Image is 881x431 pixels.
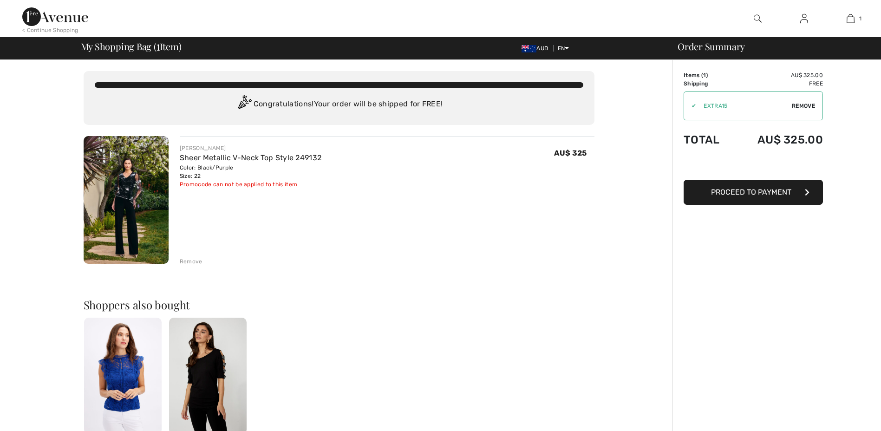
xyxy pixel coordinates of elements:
[800,13,808,24] img: My Info
[22,7,88,26] img: 1ère Avenue
[711,188,791,196] span: Proceed to Payment
[684,71,733,79] td: Items ( )
[733,71,823,79] td: AU$ 325.00
[81,42,182,51] span: My Shopping Bag ( Item)
[666,42,875,51] div: Order Summary
[180,153,321,162] a: Sheer Metallic V-Neck Top Style 249132
[95,95,583,114] div: Congratulations! Your order will be shipped for FREE!
[684,180,823,205] button: Proceed to Payment
[792,102,815,110] span: Remove
[180,144,321,152] div: [PERSON_NAME]
[22,26,78,34] div: < Continue Shopping
[180,180,321,189] div: Promocode can not be applied to this item
[793,13,816,25] a: Sign In
[235,95,254,114] img: Congratulation2.svg
[847,13,855,24] img: My Bag
[733,124,823,156] td: AU$ 325.00
[522,45,536,52] img: Australian Dollar
[696,92,792,120] input: Promo code
[558,45,569,52] span: EN
[684,124,733,156] td: Total
[554,149,587,157] span: AU$ 325
[703,72,706,78] span: 1
[684,79,733,88] td: Shipping
[684,102,696,110] div: ✔
[180,163,321,180] div: Color: Black/Purple Size: 22
[859,14,861,23] span: 1
[180,257,202,266] div: Remove
[84,136,169,264] img: Sheer Metallic V-Neck Top Style 249132
[522,45,552,52] span: AUD
[828,13,873,24] a: 1
[684,156,823,176] iframe: PayPal
[84,299,594,310] h2: Shoppers also bought
[733,79,823,88] td: Free
[754,13,762,24] img: search the website
[157,39,160,52] span: 1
